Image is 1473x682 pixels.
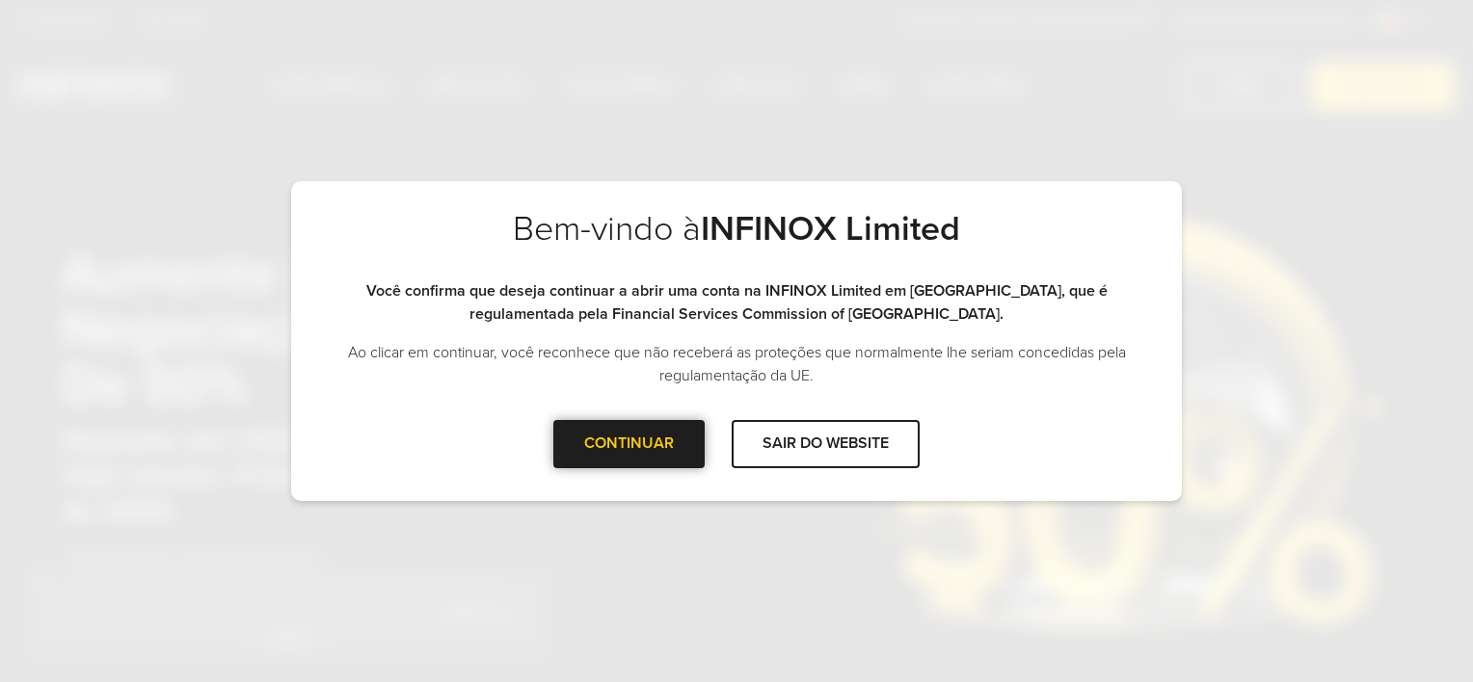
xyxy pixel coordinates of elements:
div: SAIR DO WEBSITE [732,420,920,467]
strong: Você confirma que deseja continuar a abrir uma conta na INFINOX Limited em [GEOGRAPHIC_DATA], que... [366,281,1108,324]
p: Ao clicar em continuar, você reconhece que não receberá as proteções que normalmente lhe seriam c... [330,341,1143,387]
strong: INFINOX Limited [701,208,960,249]
h2: Bem-vindo à [330,208,1143,279]
div: CONTINUAR [553,420,705,467]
